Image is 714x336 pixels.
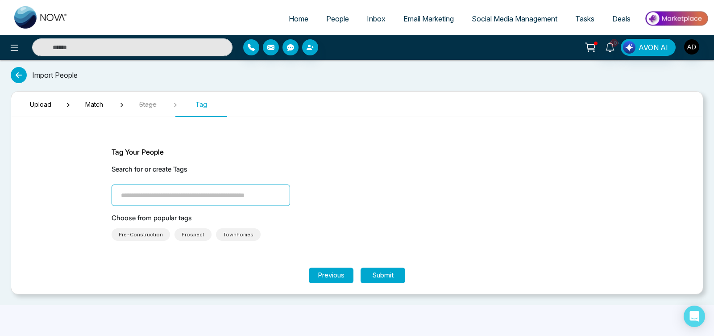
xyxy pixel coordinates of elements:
[403,14,454,23] span: Email Marketing
[575,14,594,23] span: Tasks
[684,306,705,327] div: Open Intercom Messenger
[72,100,116,109] span: Match
[603,10,639,27] a: Deals
[684,39,699,55] img: User Avatar
[326,14,349,23] span: People
[639,42,668,53] span: AVON AI
[621,39,676,56] button: AVON AI
[18,100,63,109] span: Upload
[112,213,602,223] p: Choose from popular tags
[644,8,709,29] img: Market-place.gif
[112,164,602,175] p: Search for or create Tags
[317,10,358,27] a: People
[119,230,163,239] span: Pre-Construction
[599,39,621,55] a: 10+
[179,100,224,109] span: Tag
[14,6,68,29] img: Nova CRM Logo
[367,14,386,23] span: Inbox
[182,230,204,239] span: Prospect
[358,10,394,27] a: Inbox
[309,268,353,283] button: Previous
[566,10,603,27] a: Tasks
[623,41,635,54] img: Lead Flow
[112,147,602,157] p: Tag Your People
[463,10,566,27] a: Social Media Management
[289,14,308,23] span: Home
[394,10,463,27] a: Email Marketing
[361,268,405,283] button: Submit
[280,10,317,27] a: Home
[612,14,631,23] span: Deals
[472,14,557,23] span: Social Media Management
[32,70,78,80] span: Import People
[125,100,170,109] span: Stage
[223,230,253,239] span: Townhomes
[610,39,618,47] span: 10+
